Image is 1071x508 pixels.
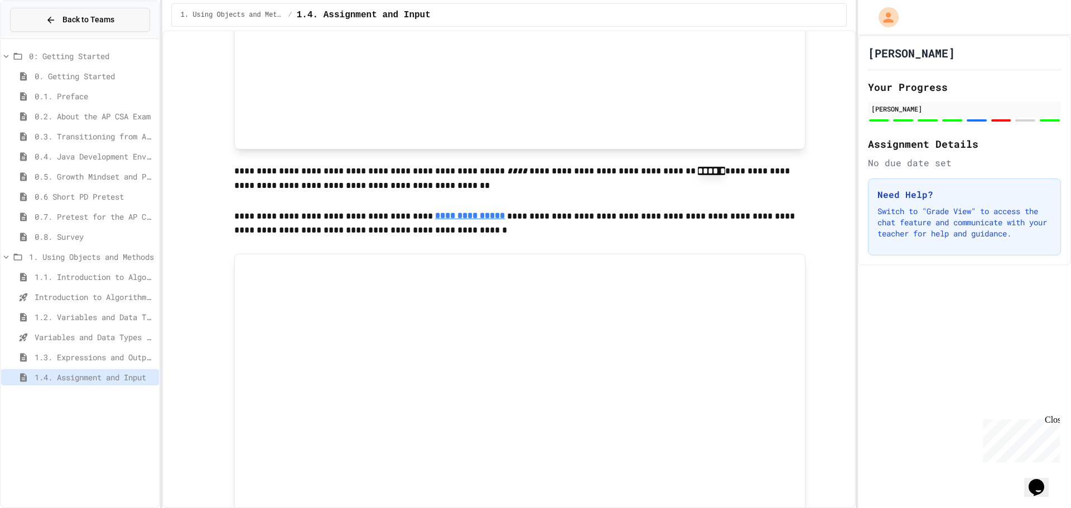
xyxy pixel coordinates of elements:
[29,50,155,62] span: 0: Getting Started
[871,104,1058,114] div: [PERSON_NAME]
[877,188,1051,201] h3: Need Help?
[978,415,1060,462] iframe: chat widget
[10,8,150,32] button: Back to Teams
[35,231,155,243] span: 0.8. Survey
[35,171,155,182] span: 0.5. Growth Mindset and Pair Programming
[35,331,155,343] span: Variables and Data Types - Quiz
[35,371,155,383] span: 1.4. Assignment and Input
[877,206,1051,239] p: Switch to "Grade View" to access the chat feature and communicate with your teacher for help and ...
[35,90,155,102] span: 0.1. Preface
[868,136,1061,152] h2: Assignment Details
[35,351,155,363] span: 1.3. Expressions and Output [New]
[4,4,77,71] div: Chat with us now!Close
[29,251,155,263] span: 1. Using Objects and Methods
[35,130,155,142] span: 0.3. Transitioning from AP CSP to AP CSA
[62,14,114,26] span: Back to Teams
[288,11,292,20] span: /
[35,70,155,82] span: 0. Getting Started
[35,151,155,162] span: 0.4. Java Development Environments
[297,8,431,22] span: 1.4. Assignment and Input
[35,110,155,122] span: 0.2. About the AP CSA Exam
[35,191,155,202] span: 0.6 Short PD Pretest
[867,4,901,30] div: My Account
[35,311,155,323] span: 1.2. Variables and Data Types
[1024,463,1060,497] iframe: chat widget
[868,156,1061,170] div: No due date set
[181,11,284,20] span: 1. Using Objects and Methods
[35,211,155,222] span: 0.7. Pretest for the AP CSA Exam
[35,271,155,283] span: 1.1. Introduction to Algorithms, Programming, and Compilers
[35,291,155,303] span: Introduction to Algorithms, Programming, and Compilers
[868,79,1061,95] h2: Your Progress
[868,45,955,61] h1: [PERSON_NAME]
